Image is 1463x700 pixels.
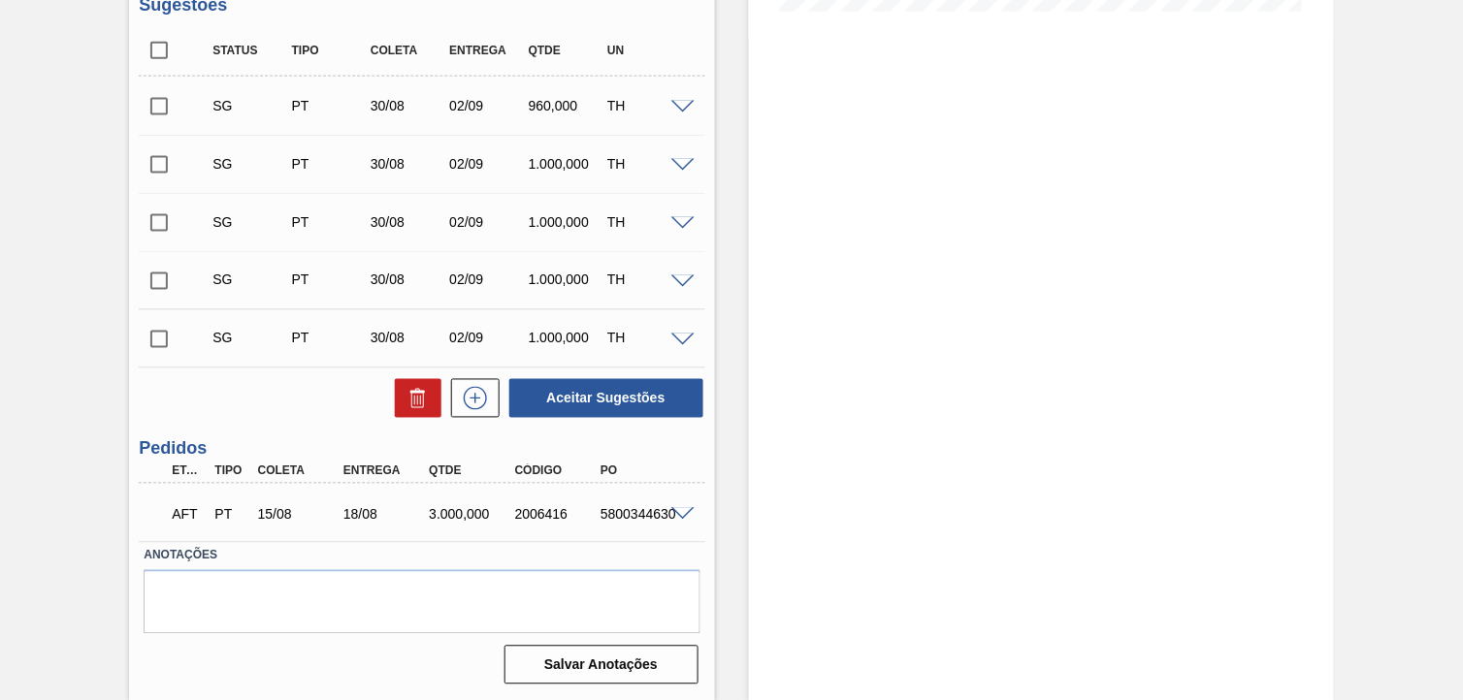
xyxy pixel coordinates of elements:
button: Salvar Anotações [504,646,699,684]
div: Excluir Sugestões [385,379,441,418]
div: 1.000,000 [524,214,609,230]
div: TH [602,98,688,113]
div: Pedido de Transferência [287,272,373,288]
div: Pedido de Transferência [287,156,373,172]
div: Pedido de Transferência [287,214,373,230]
div: Qtde [524,44,609,57]
div: 1.000,000 [524,331,609,346]
div: TH [602,331,688,346]
div: 30/08/2025 [366,331,451,346]
button: Aceitar Sugestões [509,379,703,418]
div: Sugestão Criada [208,156,293,172]
div: 15/08/2025 [253,507,347,523]
div: Pedido de Transferência [210,507,252,523]
div: TH [602,156,688,172]
div: Sugestão Criada [208,331,293,346]
div: 1.000,000 [524,272,609,288]
div: Tipo [287,44,373,57]
div: Sugestão Criada [208,272,293,288]
div: Sugestão Criada [208,214,293,230]
div: TH [602,214,688,230]
div: Coleta [366,44,451,57]
div: 5800344630 [596,507,690,523]
div: PO [596,464,690,478]
div: Entrega [339,464,433,478]
div: 30/08/2025 [366,156,451,172]
div: Tipo [210,464,252,478]
div: Status [208,44,293,57]
h3: Pedidos [139,439,704,460]
div: Pedido de Transferência [287,331,373,346]
div: TH [602,272,688,288]
div: 1.000,000 [524,156,609,172]
div: Nova sugestão [441,379,500,418]
div: Código [510,464,604,478]
div: 18/08/2025 [339,507,433,523]
div: 30/08/2025 [366,214,451,230]
div: 3.000,000 [424,507,518,523]
div: 30/08/2025 [366,98,451,113]
div: 2006416 [510,507,604,523]
div: 02/09/2025 [444,331,530,346]
div: Sugestão Criada [208,98,293,113]
div: 30/08/2025 [366,272,451,288]
div: 02/09/2025 [444,214,530,230]
label: Anotações [144,542,699,570]
div: 02/09/2025 [444,156,530,172]
div: Entrega [444,44,530,57]
div: 02/09/2025 [444,98,530,113]
div: UN [602,44,688,57]
div: 02/09/2025 [444,272,530,288]
div: Qtde [424,464,518,478]
div: Etapa [167,464,210,478]
div: 960,000 [524,98,609,113]
div: Aguardando Fornecimento [167,493,210,536]
div: Aceitar Sugestões [500,377,705,420]
div: Pedido de Transferência [287,98,373,113]
p: AFT [172,507,205,523]
div: Coleta [253,464,347,478]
